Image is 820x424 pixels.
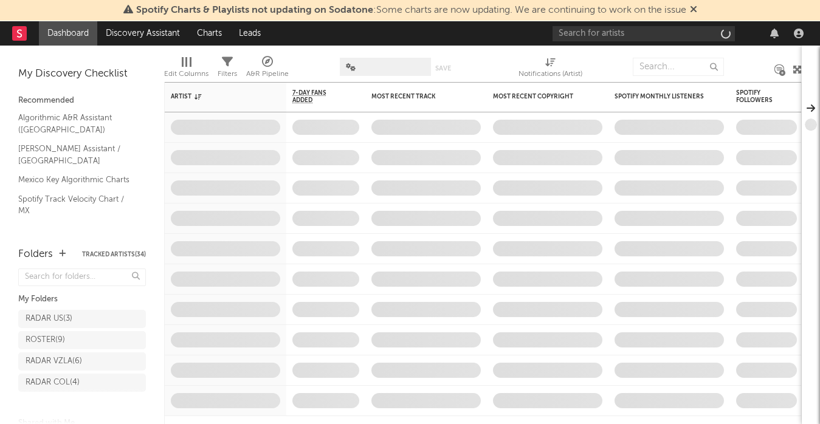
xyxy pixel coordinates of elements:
[18,224,134,237] a: Spotify Search Virality / MX
[18,111,134,136] a: Algorithmic A&R Assistant ([GEOGRAPHIC_DATA])
[736,89,779,104] div: Spotify Followers
[26,333,65,347] div: ROSTER ( 9 )
[519,52,582,87] div: Notifications (Artist)
[136,5,686,15] span: : Some charts are now updating. We are continuing to work on the issue
[633,58,724,76] input: Search...
[97,21,188,46] a: Discovery Assistant
[164,67,208,81] div: Edit Columns
[246,67,289,81] div: A&R Pipeline
[18,67,146,81] div: My Discovery Checklist
[164,52,208,87] div: Edit Columns
[18,292,146,307] div: My Folders
[18,173,134,186] a: Mexico Key Algorithmic Charts
[18,142,134,167] a: [PERSON_NAME] Assistant / [GEOGRAPHIC_DATA]
[690,5,697,15] span: Dismiss
[18,331,146,349] a: ROSTER(9)
[18,268,146,286] input: Search for folders...
[230,21,269,46] a: Leads
[82,251,146,258] button: Tracked Artists(34)
[519,67,582,81] div: Notifications (Artist)
[18,310,146,328] a: RADAR US(3)
[18,193,134,217] a: Spotify Track Velocity Chart / MX
[136,5,373,15] span: Spotify Charts & Playlists not updating on Sodatone
[435,65,451,72] button: Save
[292,89,341,104] span: 7-Day Fans Added
[18,94,146,108] div: Recommended
[218,67,237,81] div: Filters
[18,374,146,392] a: RADAR COL(4)
[246,52,289,87] div: A&R Pipeline
[493,93,584,100] div: Most Recent Copyright
[218,52,237,87] div: Filters
[171,93,262,100] div: Artist
[18,352,146,371] a: RADAR VZLA(6)
[371,93,463,100] div: Most Recent Track
[188,21,230,46] a: Charts
[615,93,706,100] div: Spotify Monthly Listeners
[26,375,80,390] div: RADAR COL ( 4 )
[553,26,735,41] input: Search for artists
[18,247,53,262] div: Folders
[39,21,97,46] a: Dashboard
[26,312,72,326] div: RADAR US ( 3 )
[26,354,82,369] div: RADAR VZLA ( 6 )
